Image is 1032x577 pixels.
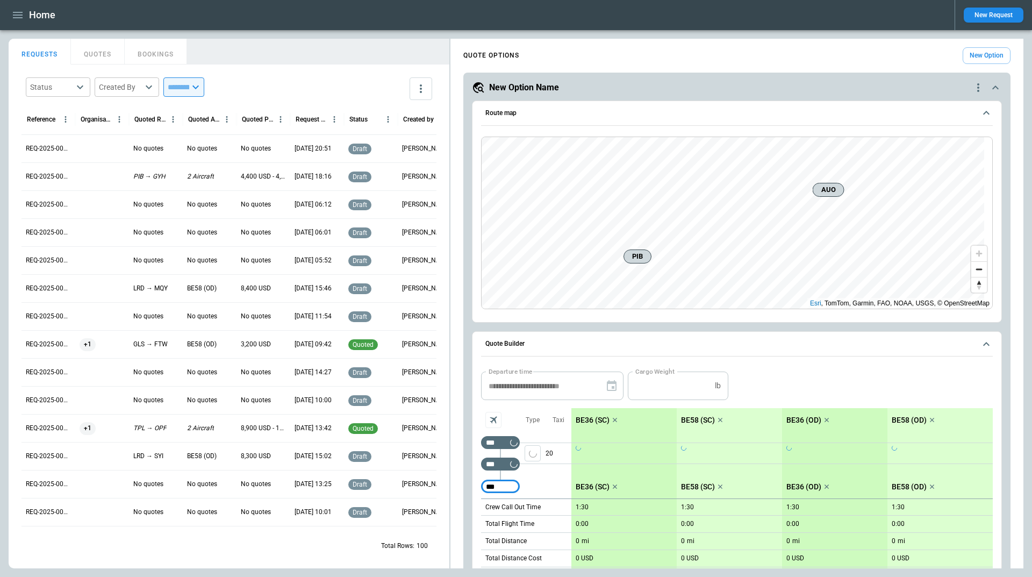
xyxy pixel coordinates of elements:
[485,110,517,117] h6: Route map
[27,116,55,123] div: Reference
[133,284,168,293] p: LRD → MQY
[402,480,447,489] p: George O'Bryan
[81,116,112,123] div: Organisation
[295,396,332,405] p: 09/05/2025 10:00
[786,482,821,491] p: BE36 (OD)
[350,285,369,293] span: draft
[26,228,71,237] p: REQ-2025-000275
[892,482,927,491] p: BE58 (OD)
[971,261,987,277] button: Zoom out
[350,397,369,404] span: draft
[635,367,675,376] label: Cargo Weight
[786,537,790,545] p: 0
[26,340,71,349] p: REQ-2025-000271
[628,251,647,262] span: PIB
[80,415,96,442] span: +1
[892,503,905,511] p: 1:30
[187,340,217,349] p: BE58 (OD)
[463,53,519,58] h4: QUOTE OPTIONS
[576,503,589,511] p: 1:30
[485,412,501,428] span: Aircraft selection
[133,508,163,517] p: No quotes
[526,416,540,425] p: Type
[133,172,166,181] p: PIB → GYH
[133,368,163,377] p: No quotes
[241,340,271,349] p: 3,200 USD
[296,116,327,123] div: Request Created At (UTC-05:00)
[402,228,447,237] p: Cady Howell
[29,9,55,22] h1: Home
[485,554,542,563] p: Total Distance Cost
[59,112,73,126] button: Reference column menu
[26,480,71,489] p: REQ-2025-000266
[187,284,217,293] p: BE58 (OD)
[786,554,804,562] p: 0 USD
[350,425,376,432] span: quoted
[133,200,163,209] p: No quotes
[898,537,905,546] p: mi
[576,482,610,491] p: BE36 (SC)
[786,520,799,528] p: 0:00
[485,340,525,347] h6: Quote Builder
[576,520,589,528] p: 0:00
[810,300,821,307] a: Esri
[681,554,699,562] p: 0 USD
[295,424,332,433] p: 09/04/2025 13:42
[402,200,447,209] p: Cady Howell
[350,229,369,237] span: draft
[350,509,369,516] span: draft
[187,508,217,517] p: No quotes
[553,416,564,425] p: Taxi
[350,313,369,320] span: draft
[30,82,73,92] div: Status
[134,116,166,123] div: Quoted Route
[972,81,985,94] div: quote-option-actions
[274,112,288,126] button: Quoted Price column menu
[133,340,168,349] p: GLS → FTW
[892,554,909,562] p: 0 USD
[187,424,214,433] p: 2 Aircraft
[792,537,800,546] p: mi
[133,144,163,153] p: No quotes
[26,424,71,433] p: REQ-2025-000268
[489,82,559,94] h5: New Option Name
[681,520,694,528] p: 0:00
[892,416,927,425] p: BE58 (OD)
[26,312,71,321] p: REQ-2025-000272
[241,424,286,433] p: 8,900 USD - 10,200 USD
[472,81,1002,94] button: New Option Namequote-option-actions
[481,137,993,310] div: Route map
[241,396,271,405] p: No quotes
[133,452,163,461] p: LRD → SYI
[295,312,332,321] p: 09/11/2025 11:54
[295,200,332,209] p: 09/12/2025 06:12
[402,452,447,461] p: Allen Maki
[402,340,447,349] p: George O'Bryan
[350,481,369,488] span: draft
[26,508,71,517] p: REQ-2025-000265
[187,368,217,377] p: No quotes
[241,256,271,265] p: No quotes
[381,542,414,551] p: Total Rows:
[481,480,520,493] div: Too short
[71,39,125,65] button: QUOTES
[576,537,579,545] p: 0
[681,503,694,511] p: 1:30
[26,396,71,405] p: REQ-2025-000269
[892,537,895,545] p: 0
[295,368,332,377] p: 09/08/2025 14:27
[687,537,694,546] p: mi
[971,246,987,261] button: Zoom in
[402,396,447,405] p: Ben Gundermann
[410,77,432,100] button: more
[435,112,449,126] button: Created by column menu
[188,116,220,123] div: Quoted Aircraft
[241,368,271,377] p: No quotes
[350,201,369,209] span: draft
[125,39,187,65] button: BOOKINGS
[402,312,447,321] p: George O'Bryan
[241,200,271,209] p: No quotes
[350,341,376,348] span: quoted
[26,144,71,153] p: REQ-2025-000278
[350,145,369,153] span: draft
